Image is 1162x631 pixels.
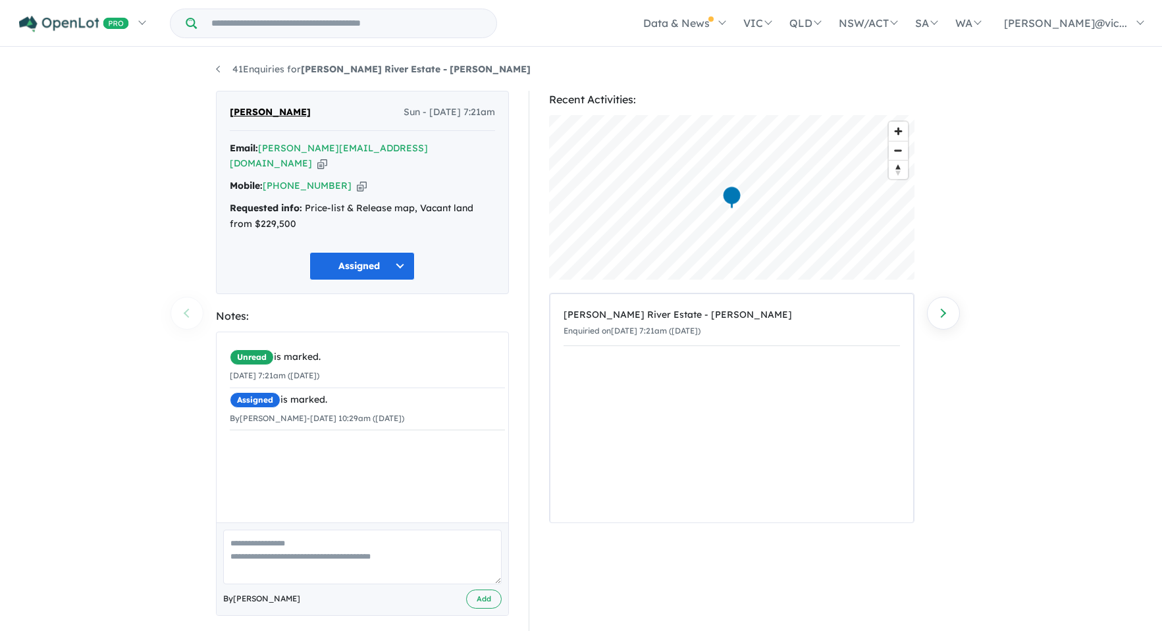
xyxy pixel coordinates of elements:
[216,62,947,78] nav: breadcrumb
[564,326,700,336] small: Enquiried on [DATE] 7:21am ([DATE])
[230,392,280,408] span: Assigned
[263,180,352,191] a: [PHONE_NUMBER]
[889,161,908,179] span: Reset bearing to north
[230,202,302,214] strong: Requested info:
[230,180,263,191] strong: Mobile:
[889,122,908,141] button: Zoom in
[301,63,531,75] strong: [PERSON_NAME] River Estate - [PERSON_NAME]
[230,201,495,232] div: Price-list & Release map, Vacant land from $229,500
[19,16,129,32] img: Openlot PRO Logo White
[216,63,531,75] a: 41Enquiries for[PERSON_NAME] River Estate - [PERSON_NAME]
[466,590,502,609] button: Add
[564,307,900,323] div: [PERSON_NAME] River Estate - [PERSON_NAME]
[404,105,495,120] span: Sun - [DATE] 7:21am
[230,349,505,365] div: is marked.
[230,142,428,170] a: [PERSON_NAME][EMAIL_ADDRESS][DOMAIN_NAME]
[230,142,258,154] strong: Email:
[230,413,404,423] small: By [PERSON_NAME] - [DATE] 10:29am ([DATE])
[216,307,509,325] div: Notes:
[549,115,914,280] canvas: Map
[309,252,415,280] button: Assigned
[889,160,908,179] button: Reset bearing to north
[357,179,367,193] button: Copy
[1004,16,1127,30] span: [PERSON_NAME]@vic...
[230,370,319,380] small: [DATE] 7:21am ([DATE])
[317,157,327,170] button: Copy
[549,91,914,109] div: Recent Activities:
[889,141,908,160] span: Zoom out
[230,392,505,408] div: is marked.
[722,186,741,210] div: Map marker
[223,592,300,605] span: By [PERSON_NAME]
[199,9,494,38] input: Try estate name, suburb, builder or developer
[230,105,311,120] span: [PERSON_NAME]
[230,349,274,365] span: Unread
[889,141,908,160] button: Zoom out
[564,301,900,346] a: [PERSON_NAME] River Estate - [PERSON_NAME]Enquiried on[DATE] 7:21am ([DATE])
